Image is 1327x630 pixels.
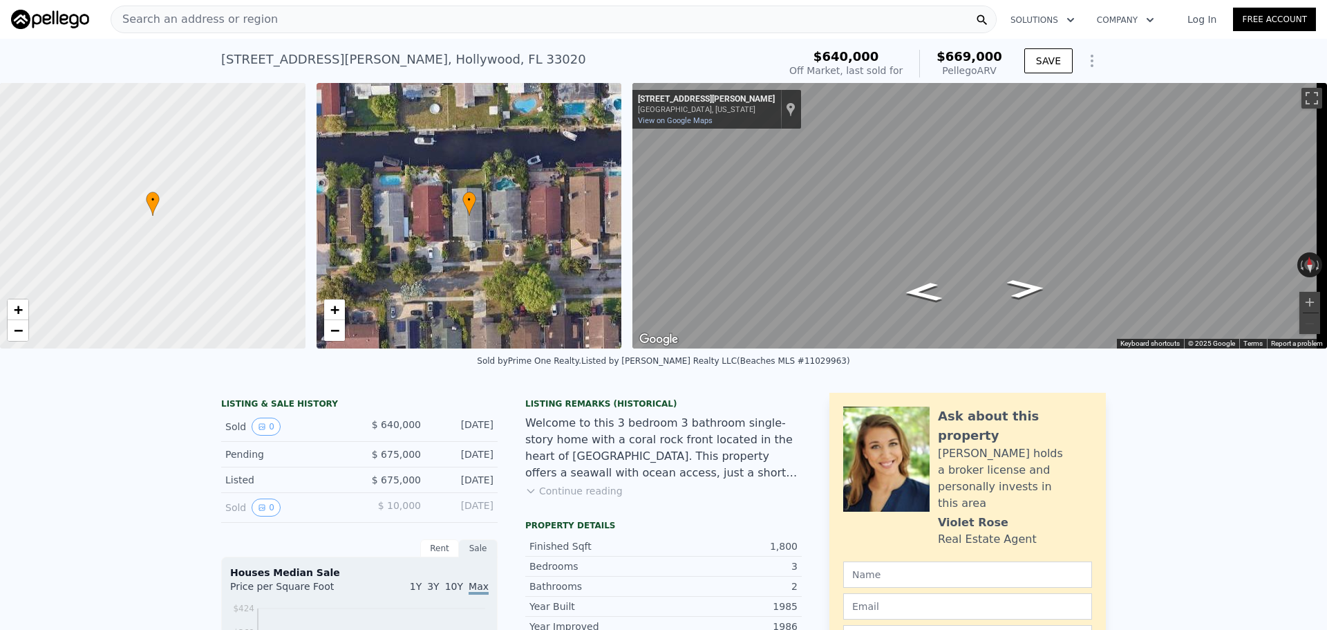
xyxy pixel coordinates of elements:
[1086,8,1165,33] button: Company
[525,398,802,409] div: Listing Remarks (Historical)
[525,484,623,498] button: Continue reading
[636,331,681,349] a: Open this area in Google Maps (opens a new window)
[324,320,345,341] a: Zoom out
[462,192,476,216] div: •
[529,580,663,593] div: Bathrooms
[1304,252,1316,277] button: Reset the view
[938,531,1037,548] div: Real Estate Agent
[420,539,459,557] div: Rent
[1301,88,1322,109] button: Toggle fullscreen view
[462,194,476,206] span: •
[813,49,879,64] span: $640,000
[146,194,160,206] span: •
[146,192,160,216] div: •
[324,299,345,320] a: Zoom in
[999,8,1086,33] button: Solutions
[581,356,850,366] div: Listed by [PERSON_NAME] Realty LLC (Beaches MLS #11029963)
[427,581,439,592] span: 3Y
[410,581,422,592] span: 1Y
[843,562,1092,588] input: Name
[477,356,581,366] div: Sold by Prime One Realty .
[469,581,489,595] span: Max
[459,539,498,557] div: Sale
[330,301,339,318] span: +
[330,322,339,339] span: −
[1271,340,1323,347] a: Report a problem
[789,64,903,77] div: Off Market, last sold for
[632,83,1327,349] div: Map
[252,418,281,436] button: View historical data
[1297,252,1305,277] button: Rotate counterclockwise
[372,449,421,460] span: $ 675,000
[225,499,348,517] div: Sold
[937,49,1002,64] span: $669,000
[638,94,775,105] div: [STREET_ADDRESS][PERSON_NAME]
[786,102,796,117] a: Show location on map
[638,116,713,125] a: View on Google Maps
[525,415,802,481] div: Welcome to this 3 bedroom 3 bathroom single-story home with a coral rock front located in the hea...
[1233,8,1316,31] a: Free Account
[372,474,421,485] span: $ 675,000
[663,559,798,573] div: 3
[14,301,23,318] span: +
[529,559,663,573] div: Bedrooms
[432,499,493,517] div: [DATE]
[1299,313,1320,334] button: Zoom out
[843,593,1092,620] input: Email
[638,105,775,114] div: [GEOGRAPHIC_DATA], [US_STATE]
[221,50,586,69] div: [STREET_ADDRESS][PERSON_NAME] , Hollywood , FL 33020
[11,10,89,29] img: Pellego
[8,299,28,320] a: Zoom in
[432,473,493,487] div: [DATE]
[1171,12,1233,26] a: Log In
[225,447,348,461] div: Pending
[1188,340,1235,347] span: © 2025 Google
[372,419,421,430] span: $ 640,000
[663,580,798,593] div: 2
[8,320,28,341] a: Zoom out
[230,566,489,580] div: Houses Median Sale
[378,500,421,511] span: $ 10,000
[525,520,802,531] div: Property details
[432,418,493,436] div: [DATE]
[233,604,254,613] tspan: $424
[1315,252,1323,277] button: Rotate clockwise
[225,473,348,487] div: Listed
[938,515,1008,531] div: Violet Rose
[529,539,663,553] div: Finished Sqft
[663,600,798,613] div: 1985
[252,499,281,517] button: View historical data
[991,275,1062,303] path: Go East, Coolidge St
[938,407,1092,445] div: Ask about this property
[230,580,359,602] div: Price per Square Foot
[14,322,23,339] span: −
[111,11,278,28] span: Search an address or region
[636,331,681,349] img: Google
[1243,340,1263,347] a: Terms (opens in new tab)
[221,398,498,412] div: LISTING & SALE HISTORY
[888,278,959,306] path: Go West, Coolidge St
[1120,339,1180,349] button: Keyboard shortcuts
[529,600,663,613] div: Year Built
[1299,292,1320,313] button: Zoom in
[445,581,463,592] span: 10Y
[1078,47,1106,75] button: Show Options
[663,539,798,553] div: 1,800
[632,83,1327,349] div: Street View
[937,64,1002,77] div: Pellego ARV
[938,445,1092,512] div: [PERSON_NAME] holds a broker license and personally invests in this area
[432,447,493,461] div: [DATE]
[225,418,348,436] div: Sold
[1024,48,1073,73] button: SAVE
